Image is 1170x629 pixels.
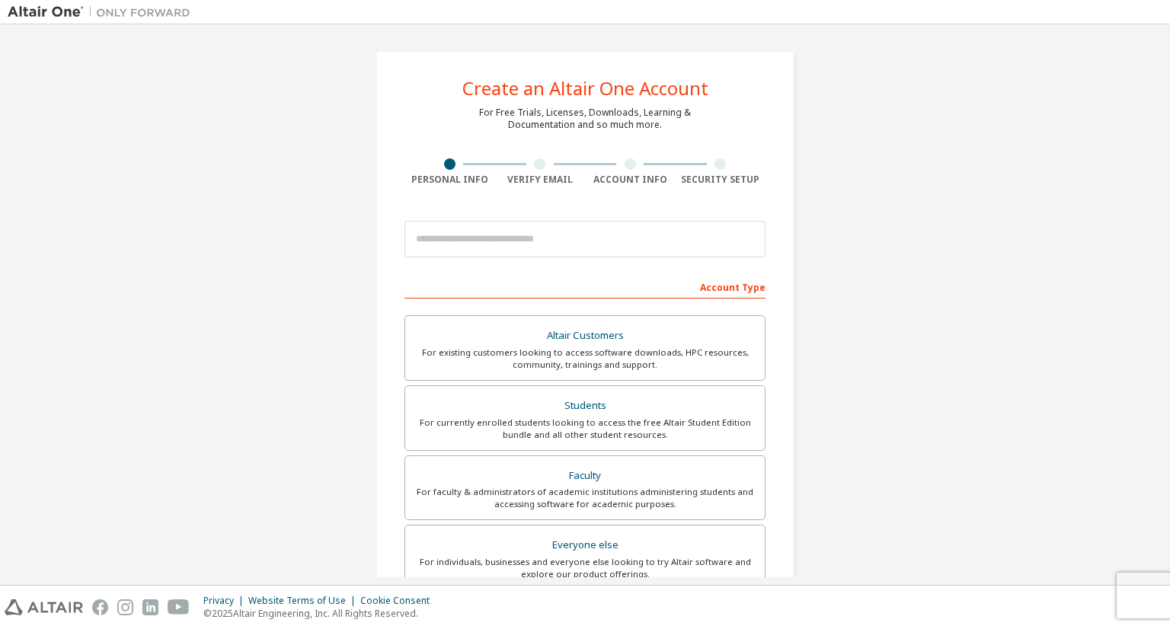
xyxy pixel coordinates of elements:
[414,556,756,580] div: For individuals, businesses and everyone else looking to try Altair software and explore our prod...
[414,417,756,441] div: For currently enrolled students looking to access the free Altair Student Edition bundle and all ...
[168,599,190,615] img: youtube.svg
[404,274,766,299] div: Account Type
[414,465,756,487] div: Faculty
[414,486,756,510] div: For faculty & administrators of academic institutions administering students and accessing softwa...
[5,599,83,615] img: altair_logo.svg
[92,599,108,615] img: facebook.svg
[8,5,198,20] img: Altair One
[117,599,133,615] img: instagram.svg
[462,79,708,97] div: Create an Altair One Account
[203,595,248,607] div: Privacy
[479,107,691,131] div: For Free Trials, Licenses, Downloads, Learning & Documentation and so much more.
[414,325,756,346] div: Altair Customers
[414,535,756,556] div: Everyone else
[404,174,495,186] div: Personal Info
[414,395,756,417] div: Students
[414,346,756,371] div: For existing customers looking to access software downloads, HPC resources, community, trainings ...
[360,595,439,607] div: Cookie Consent
[676,174,766,186] div: Security Setup
[495,174,586,186] div: Verify Email
[585,174,676,186] div: Account Info
[142,599,158,615] img: linkedin.svg
[203,607,439,620] p: © 2025 Altair Engineering, Inc. All Rights Reserved.
[248,595,360,607] div: Website Terms of Use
